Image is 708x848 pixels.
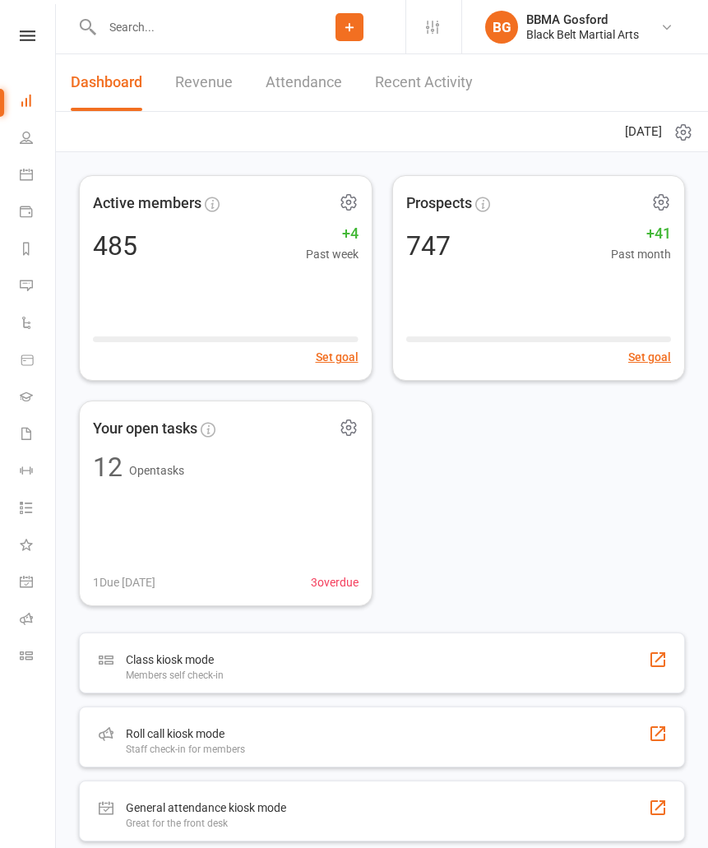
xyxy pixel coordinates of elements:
a: People [20,121,57,158]
a: Dashboard [20,84,57,121]
a: Class kiosk mode [20,639,57,676]
span: Past month [611,245,671,263]
a: General attendance kiosk mode [20,565,57,602]
span: Prospects [406,192,472,215]
a: Dashboard [71,54,142,111]
a: Roll call kiosk mode [20,602,57,639]
div: 747 [406,233,451,259]
div: Members self check-in [126,670,224,681]
button: Set goal [316,348,359,366]
div: General attendance kiosk mode [126,798,286,818]
div: Class kiosk mode [126,650,224,670]
a: What's New [20,528,57,565]
div: Roll call kiosk mode [126,724,245,744]
a: Calendar [20,158,57,195]
span: +4 [306,222,359,246]
div: BG [485,11,518,44]
input: Search... [97,16,294,39]
span: [DATE] [625,122,662,141]
div: Black Belt Martial Arts [526,27,639,42]
a: Attendance [266,54,342,111]
span: +41 [611,222,671,246]
span: Past week [306,245,359,263]
span: 3 overdue [311,573,359,591]
a: Reports [20,232,57,269]
div: 485 [93,233,137,259]
a: Revenue [175,54,233,111]
div: BBMA Gosford [526,12,639,27]
span: Your open tasks [93,417,197,441]
span: Active members [93,192,201,215]
div: Great for the front desk [126,818,286,829]
a: Payments [20,195,57,232]
span: 1 Due [DATE] [93,573,155,591]
a: Product Sales [20,343,57,380]
div: Staff check-in for members [126,744,245,755]
div: 12 [93,454,123,480]
button: Set goal [628,348,671,366]
a: Recent Activity [375,54,473,111]
span: Open tasks [129,464,184,477]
